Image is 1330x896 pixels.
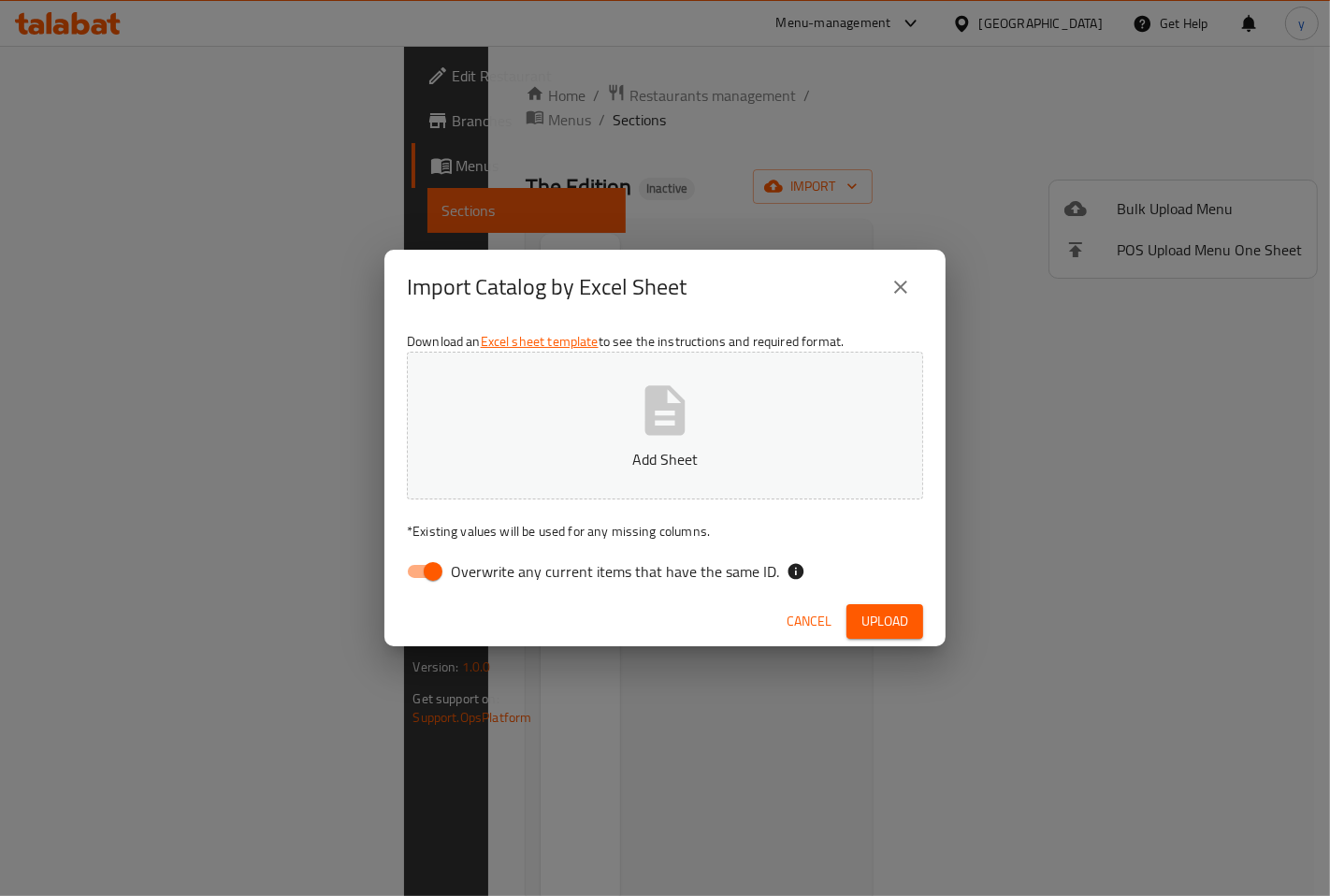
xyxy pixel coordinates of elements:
[436,448,894,470] p: Add Sheet
[407,352,923,499] button: Add Sheet
[481,329,599,354] a: Excel sheet template
[846,604,923,639] button: Upload
[407,522,923,541] p: Existing values will be used for any missing columns.
[384,325,946,596] div: Download an to see the instructions and required format.
[779,604,839,639] button: Cancel
[878,265,923,310] button: close
[407,272,687,302] h2: Import Catalog by Excel Sheet
[451,560,779,583] span: Overwrite any current items that have the same ID.
[787,562,805,581] svg: If the overwrite option isn't selected, then the items that match an existing ID will be ignored ...
[787,610,831,633] span: Cancel
[861,610,908,633] span: Upload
